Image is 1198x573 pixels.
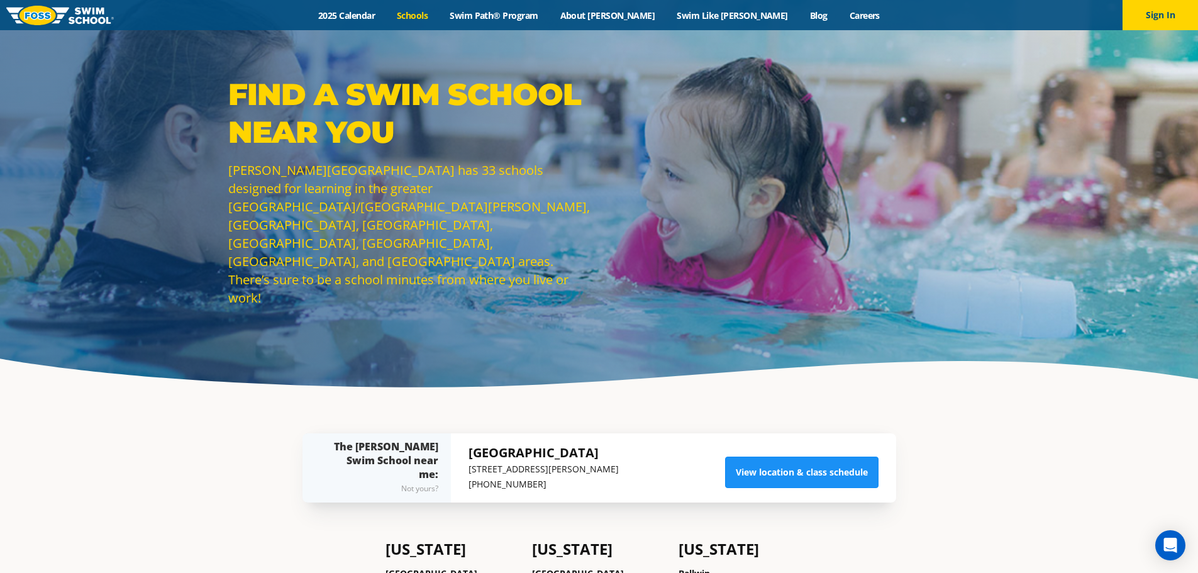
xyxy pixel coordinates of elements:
[532,540,666,558] h4: [US_STATE]
[549,9,666,21] a: About [PERSON_NAME]
[799,9,838,21] a: Blog
[469,477,619,492] p: [PHONE_NUMBER]
[838,9,890,21] a: Careers
[666,9,799,21] a: Swim Like [PERSON_NAME]
[1155,530,1185,560] div: Open Intercom Messenger
[328,440,438,496] div: The [PERSON_NAME] Swim School near me:
[469,462,619,477] p: [STREET_ADDRESS][PERSON_NAME]
[386,9,439,21] a: Schools
[439,9,549,21] a: Swim Path® Program
[228,75,593,151] p: Find a Swim School Near You
[6,6,114,25] img: FOSS Swim School Logo
[328,481,438,496] div: Not yours?
[385,540,519,558] h4: [US_STATE]
[469,444,619,462] h5: [GEOGRAPHIC_DATA]
[228,161,593,307] p: [PERSON_NAME][GEOGRAPHIC_DATA] has 33 schools designed for learning in the greater [GEOGRAPHIC_DA...
[679,540,813,558] h4: [US_STATE]
[725,457,879,488] a: View location & class schedule
[308,9,386,21] a: 2025 Calendar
